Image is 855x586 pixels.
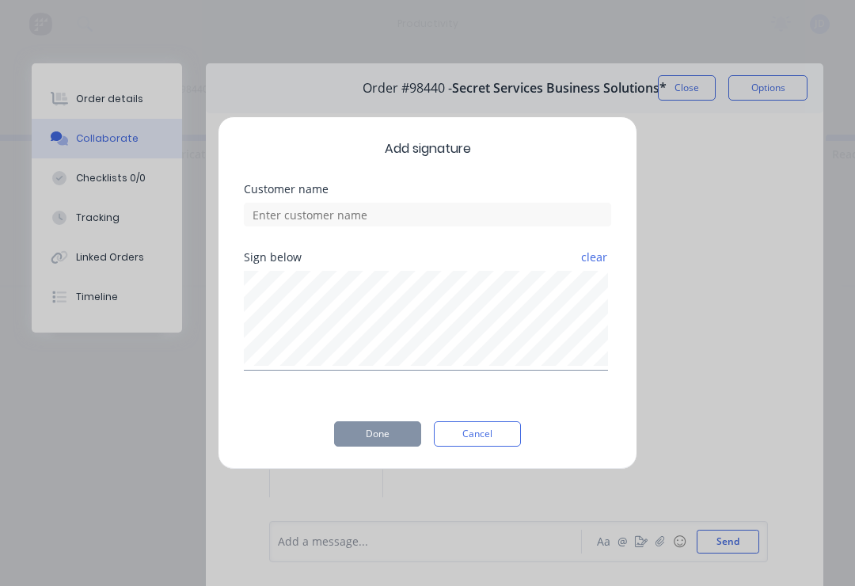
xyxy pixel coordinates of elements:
[580,243,608,272] button: clear
[244,139,611,158] span: Add signature
[244,184,611,195] div: Customer name
[434,421,521,447] button: Cancel
[244,252,611,263] div: Sign below
[334,421,421,447] button: Done
[244,203,611,226] input: Enter customer name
